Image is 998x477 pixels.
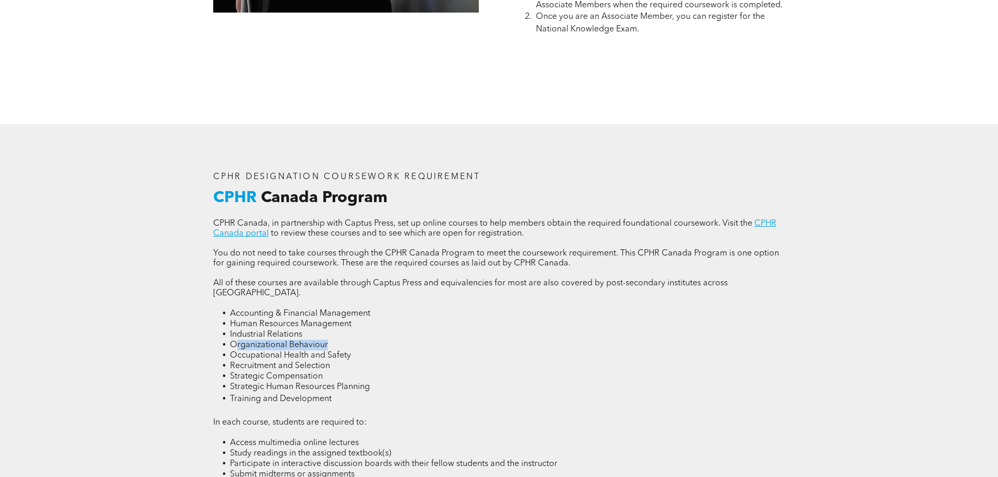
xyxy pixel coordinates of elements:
[230,341,328,349] span: Organizational Behaviour
[230,383,370,391] span: Strategic Human Resources Planning
[230,362,330,370] span: Recruitment and Selection
[230,449,391,458] span: Study readings in the assigned textbook(s)
[536,13,765,34] span: Once you are an Associate Member, you can register for the National Knowledge Exam.
[230,372,323,381] span: Strategic Compensation
[230,320,352,328] span: Human Resources Management
[230,395,332,403] span: Training and Development
[230,351,351,360] span: Occupational Health and Safety
[271,229,524,238] span: to review these courses and to see which are open for registration.
[230,439,359,447] span: Access multimedia online lectures
[213,249,779,268] span: You do not need to take courses through the CPHR Canada Program to meet the coursework requiremen...
[261,190,388,206] span: Canada Program
[213,190,257,206] span: CPHR
[213,418,367,427] span: In each course, students are required to:
[213,219,752,228] span: CPHR Canada, in partnership with Captus Press, set up online courses to help members obtain the r...
[230,309,370,318] span: Accounting & Financial Management
[230,460,557,468] span: Participate in interactive discussion boards with their fellow students and the instructor
[213,173,481,181] span: CPHR DESIGNATION COURSEWORK REQUIREMENT
[213,279,728,297] span: All of these courses are available through Captus Press and equivalencies for most are also cover...
[230,330,302,339] span: Industrial Relations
